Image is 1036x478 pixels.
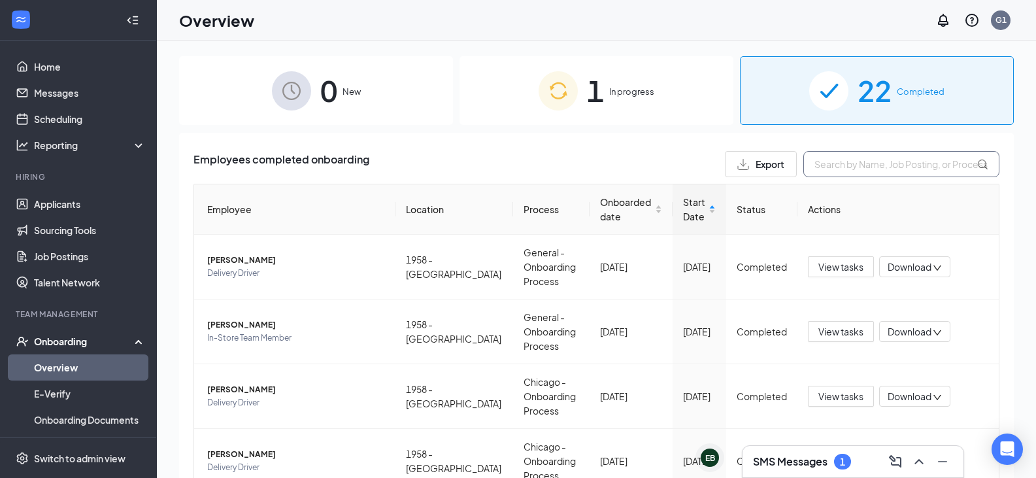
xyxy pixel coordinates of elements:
[683,260,716,274] div: [DATE]
[126,14,139,27] svg: Collapse
[207,254,385,267] span: [PERSON_NAME]
[935,454,950,469] svg: Minimize
[932,451,953,472] button: Minimize
[683,324,716,339] div: [DATE]
[34,452,125,465] div: Switch to admin view
[34,335,135,348] div: Onboarding
[34,54,146,80] a: Home
[16,309,143,320] div: Team Management
[683,389,716,403] div: [DATE]
[395,364,513,429] td: 1958 - [GEOGRAPHIC_DATA]
[737,260,787,274] div: Completed
[992,434,1023,465] div: Open Intercom Messenger
[600,454,662,468] div: [DATE]
[995,14,1007,26] div: G1
[888,325,931,339] span: Download
[320,68,337,113] span: 0
[34,80,146,106] a: Messages
[587,68,604,113] span: 1
[395,235,513,299] td: 1958 - [GEOGRAPHIC_DATA]
[14,13,27,26] svg: WorkstreamLogo
[34,217,146,243] a: Sourcing Tools
[34,354,146,381] a: Overview
[16,335,29,348] svg: UserCheck
[600,389,662,403] div: [DATE]
[797,184,999,235] th: Actions
[858,68,892,113] span: 22
[207,318,385,332] span: [PERSON_NAME]
[737,324,787,339] div: Completed
[935,12,951,28] svg: Notifications
[808,386,874,407] button: View tasks
[207,396,385,409] span: Delivery Driver
[207,383,385,396] span: [PERSON_NAME]
[609,85,654,98] span: In progress
[933,328,942,337] span: down
[818,260,863,274] span: View tasks
[34,243,146,269] a: Job Postings
[964,12,980,28] svg: QuestionInfo
[194,184,395,235] th: Employee
[16,171,143,182] div: Hiring
[725,151,797,177] button: Export
[207,461,385,474] span: Delivery Driver
[888,260,931,274] span: Download
[343,85,361,98] span: New
[683,454,716,468] div: [DATE]
[888,454,903,469] svg: ComposeMessage
[207,448,385,461] span: [PERSON_NAME]
[34,407,146,433] a: Onboarding Documents
[395,299,513,364] td: 1958 - [GEOGRAPHIC_DATA]
[600,324,662,339] div: [DATE]
[590,184,673,235] th: Onboarded date
[16,452,29,465] svg: Settings
[808,321,874,342] button: View tasks
[513,299,590,364] td: General - Onboarding Process
[705,452,715,464] div: EB
[34,106,146,132] a: Scheduling
[818,389,863,403] span: View tasks
[513,235,590,299] td: General - Onboarding Process
[179,9,254,31] h1: Overview
[600,195,652,224] span: Onboarded date
[193,151,369,177] span: Employees completed onboarding
[34,269,146,296] a: Talent Network
[600,260,662,274] div: [DATE]
[34,139,146,152] div: Reporting
[756,160,784,169] span: Export
[513,184,590,235] th: Process
[16,139,29,152] svg: Analysis
[803,151,999,177] input: Search by Name, Job Posting, or Process
[513,364,590,429] td: Chicago - Onboarding Process
[933,393,942,402] span: down
[840,456,845,468] div: 1
[885,451,906,472] button: ComposeMessage
[683,195,707,224] span: Start Date
[818,324,863,339] span: View tasks
[34,191,146,217] a: Applicants
[34,381,146,407] a: E-Verify
[911,454,927,469] svg: ChevronUp
[207,332,385,345] span: In-Store Team Member
[726,184,797,235] th: Status
[808,256,874,277] button: View tasks
[933,264,942,273] span: down
[34,433,146,459] a: Activity log
[737,389,787,403] div: Completed
[395,184,513,235] th: Location
[909,451,929,472] button: ChevronUp
[207,267,385,280] span: Delivery Driver
[897,85,944,98] span: Completed
[737,454,787,468] div: Completed
[753,454,827,469] h3: SMS Messages
[888,390,931,403] span: Download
